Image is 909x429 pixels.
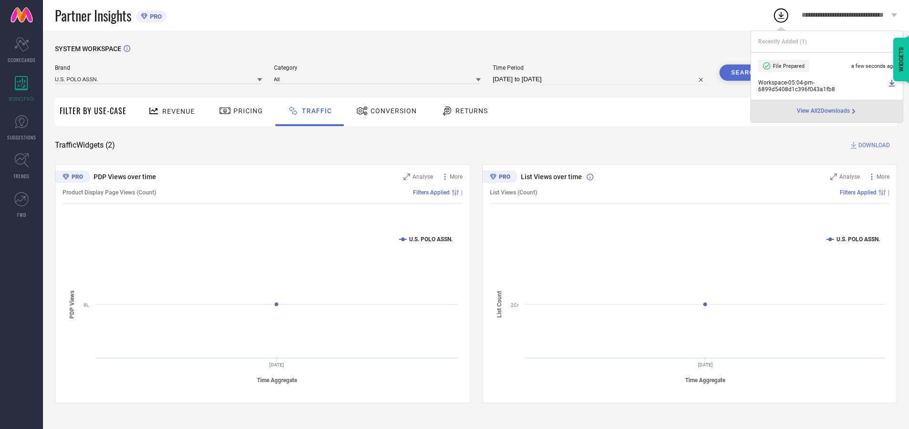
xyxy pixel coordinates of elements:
[409,236,453,243] text: U.S. POLO ASSN.
[758,79,886,93] span: Workspace - 05:04-pm - 6899d5408d1c396f043a1fb8
[493,64,708,71] span: Time Period
[94,173,156,181] span: PDP Views over time
[830,173,837,180] svg: Zoom
[496,291,503,318] tspan: List Count
[55,171,90,185] div: Premium
[719,64,771,81] button: Search
[9,95,35,102] span: WORKSPACE
[521,173,582,181] span: List Views over time
[55,140,115,150] span: Traffic Widgets ( 2 )
[274,64,481,71] span: Category
[55,64,262,71] span: Brand
[758,38,807,45] span: Recently Added ( 1 )
[839,173,860,180] span: Analyse
[858,140,890,150] span: DOWNLOAD
[511,302,519,308] text: 2Cr
[60,105,127,117] span: Filter By Use-Case
[888,189,889,196] span: |
[7,134,36,141] span: SUGGESTIONS
[840,189,877,196] span: Filters Applied
[84,302,89,308] text: 9L
[302,107,332,115] span: Traffic
[772,7,790,24] div: Open download list
[450,173,463,180] span: More
[233,107,263,115] span: Pricing
[698,362,713,367] text: [DATE]
[13,172,30,180] span: TRENDS
[490,189,537,196] span: List Views (Count)
[851,63,896,69] span: a few seconds ago
[403,173,410,180] svg: Zoom
[461,189,463,196] span: |
[257,377,297,384] tspan: Time Aggregate
[55,6,131,25] span: Partner Insights
[685,377,726,384] tspan: Time Aggregate
[877,173,889,180] span: More
[413,189,450,196] span: Filters Applied
[55,45,121,53] span: SYSTEM WORKSPACE
[8,56,36,64] span: SCORECARDS
[773,63,804,69] span: File Prepared
[455,107,488,115] span: Returns
[797,107,857,115] div: Open download page
[17,211,26,218] span: FWD
[63,189,156,196] span: Product Display Page Views (Count)
[69,290,75,319] tspan: PDP Views
[493,74,708,85] input: Select time period
[269,362,284,367] text: [DATE]
[148,13,162,20] span: PRO
[370,107,417,115] span: Conversion
[797,107,850,115] span: View All 2 Downloads
[162,107,195,115] span: Revenue
[412,173,433,180] span: Analyse
[888,79,896,93] a: Download
[482,171,518,185] div: Premium
[797,107,857,115] a: View All2Downloads
[836,236,880,243] text: U.S. POLO ASSN.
